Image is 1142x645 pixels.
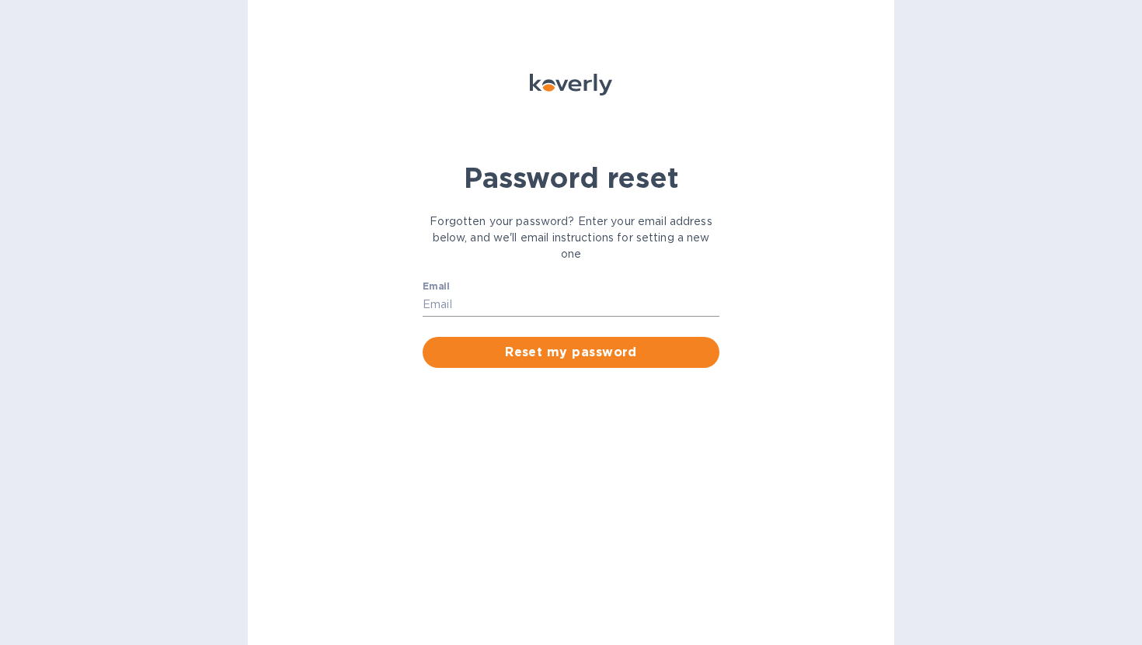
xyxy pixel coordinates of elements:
[423,337,719,368] button: Reset my password
[423,213,719,262] p: Forgotten your password? Enter your email address below, and we'll email instructions for setting...
[423,283,450,292] label: Email
[435,343,707,362] span: Reset my password
[464,161,679,195] b: Password reset
[530,74,612,95] img: Koverly
[423,293,719,317] input: Email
